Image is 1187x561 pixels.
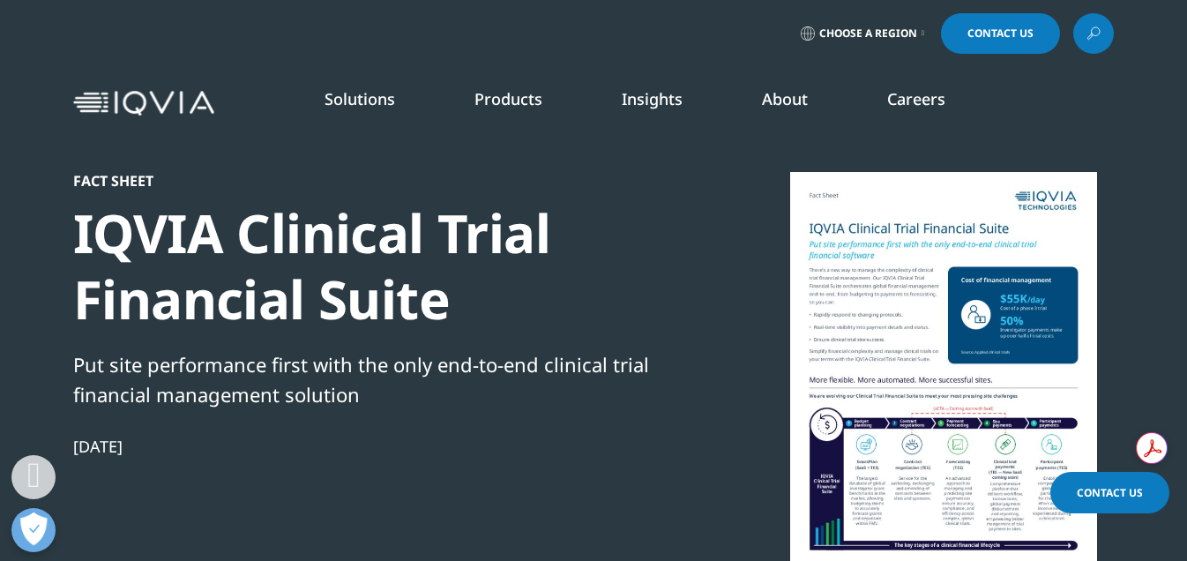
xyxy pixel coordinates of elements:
a: Careers [887,88,945,109]
a: Contact Us [1050,472,1169,513]
div: Put site performance first with the only end-to-end clinical trial financial management solution [73,349,678,409]
a: About [762,88,808,109]
div: Fact Sheet [73,172,678,190]
div: IQVIA Clinical Trial Financial Suite [73,200,678,333]
a: Solutions [325,88,395,109]
a: Products [474,88,542,109]
a: Insights [622,88,683,109]
a: Contact Us [941,13,1060,54]
span: Contact Us [967,28,1034,39]
span: Choose a Region [819,26,917,41]
span: Contact Us [1077,485,1143,500]
nav: Primary [221,62,1114,145]
img: IQVIA Healthcare Information Technology and Pharma Clinical Research Company [73,91,214,116]
div: [DATE] [73,436,678,457]
button: Open Preferences [11,508,56,552]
